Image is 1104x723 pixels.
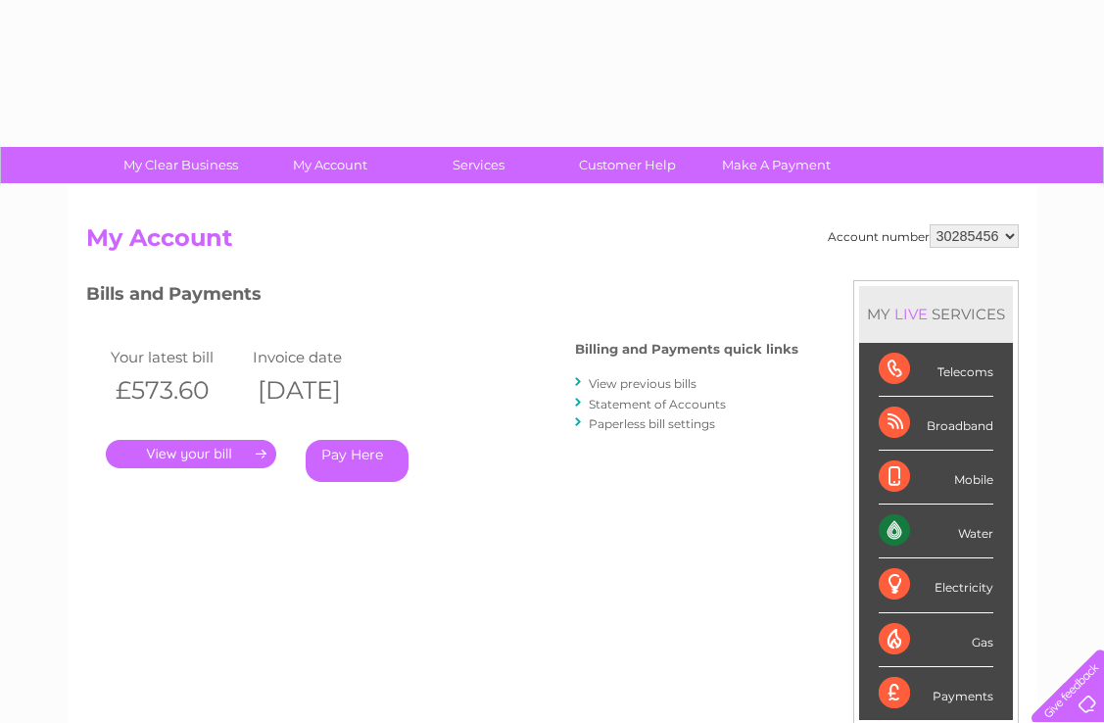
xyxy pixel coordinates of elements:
h4: Billing and Payments quick links [575,342,798,357]
a: Pay Here [306,440,408,482]
a: My Account [249,147,410,183]
h3: Bills and Payments [86,280,798,314]
div: LIVE [890,305,932,323]
div: Broadband [879,397,993,451]
th: [DATE] [248,370,390,410]
div: Telecoms [879,343,993,397]
th: £573.60 [106,370,248,410]
a: Statement of Accounts [589,397,726,411]
div: MY SERVICES [859,286,1013,342]
a: Paperless bill settings [589,416,715,431]
h2: My Account [86,224,1019,262]
div: Mobile [879,451,993,505]
a: My Clear Business [100,147,262,183]
div: Gas [879,613,993,667]
td: Invoice date [248,344,390,370]
div: Account number [828,224,1019,248]
div: Water [879,505,993,558]
a: . [106,440,276,468]
a: Make A Payment [696,147,857,183]
div: Payments [879,667,993,720]
a: Customer Help [547,147,708,183]
td: Your latest bill [106,344,248,370]
div: Electricity [879,558,993,612]
a: View previous bills [589,376,696,391]
a: Services [398,147,559,183]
